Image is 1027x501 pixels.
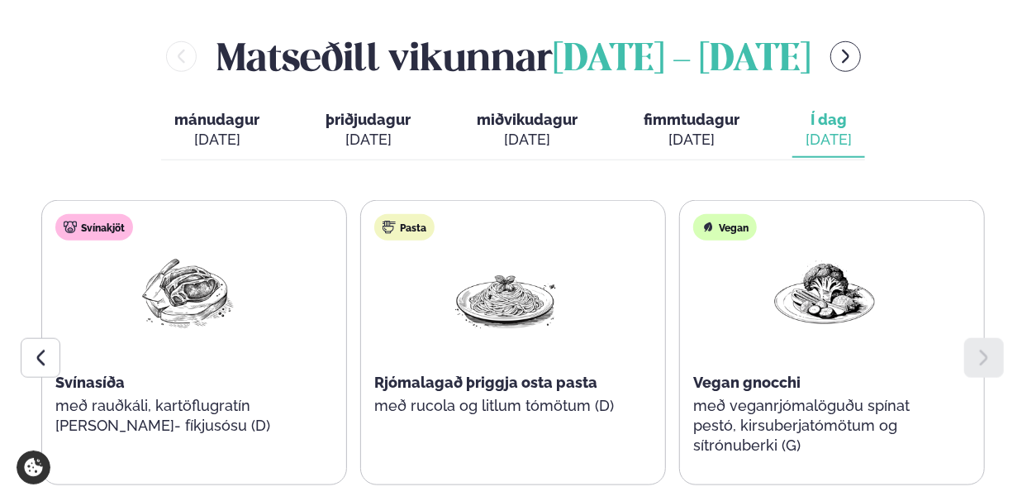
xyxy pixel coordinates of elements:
[644,130,739,150] div: [DATE]
[374,374,597,391] span: Rjómalagað þriggja osta pasta
[806,130,852,150] div: [DATE]
[464,103,591,158] button: miðvikudagur [DATE]
[134,254,240,331] img: Pork-Meat.png
[792,103,865,158] button: Í dag [DATE]
[216,30,811,83] h2: Matseðill vikunnar
[553,42,811,79] span: [DATE] - [DATE]
[55,214,133,241] div: Svínakjöt
[806,110,852,130] span: Í dag
[383,221,396,234] img: pasta.svg
[772,254,877,331] img: Vegan.png
[326,111,411,128] span: þriðjudagur
[644,111,739,128] span: fimmtudagur
[477,130,578,150] div: [DATE]
[477,111,578,128] span: miðvikudagur
[55,396,318,436] p: með rauðkáli, kartöflugratín [PERSON_NAME]- fíkjusósu (D)
[166,41,197,72] button: menu-btn-left
[174,130,259,150] div: [DATE]
[374,396,637,416] p: með rucola og litlum tómötum (D)
[64,221,77,234] img: pork.svg
[161,103,273,158] button: mánudagur [DATE]
[17,451,50,484] a: Cookie settings
[693,396,956,456] p: með veganrjómalöguðu spínat pestó, kirsuberjatómötum og sítrónuberki (G)
[630,103,753,158] button: fimmtudagur [DATE]
[312,103,424,158] button: þriðjudagur [DATE]
[453,254,559,331] img: Spagetti.png
[830,41,861,72] button: menu-btn-right
[326,130,411,150] div: [DATE]
[693,214,757,241] div: Vegan
[374,214,435,241] div: Pasta
[701,221,715,234] img: Vegan.svg
[693,374,801,391] span: Vegan gnocchi
[55,374,125,391] span: Svínasíða
[174,111,259,128] span: mánudagur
